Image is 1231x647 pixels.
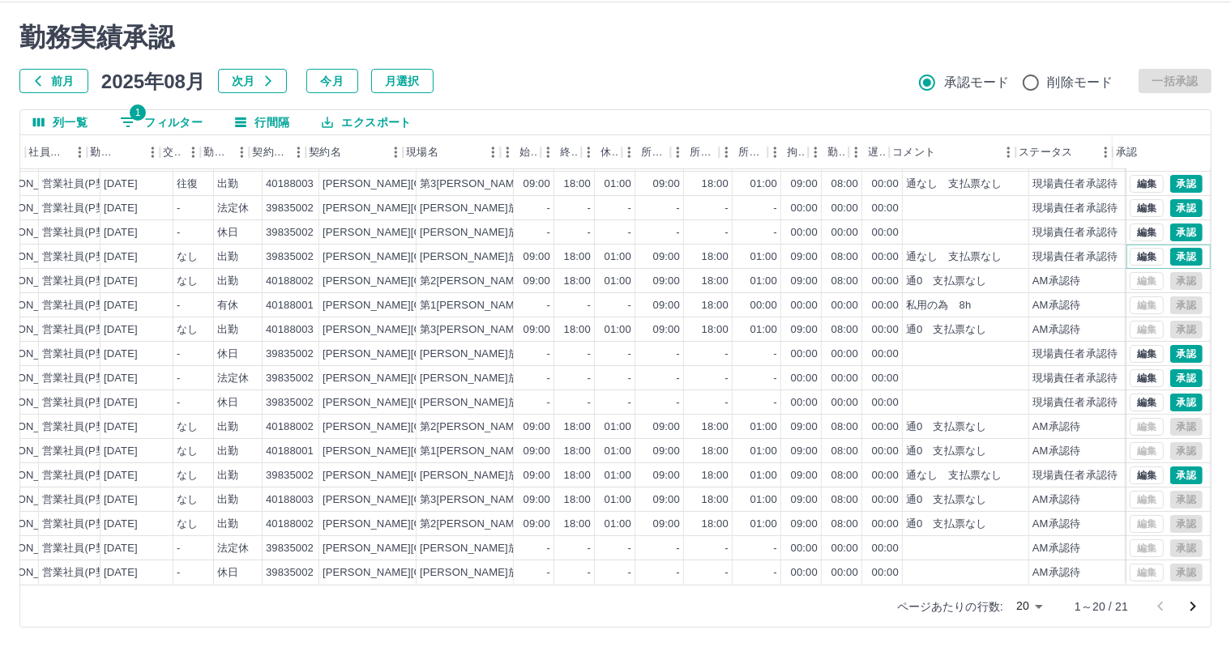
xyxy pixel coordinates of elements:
[719,135,767,169] div: 所定休憩
[42,225,121,240] div: 営業社員(P契約)
[229,140,254,164] button: メニュー
[889,135,1015,169] div: コメント
[588,347,591,362] div: -
[1130,175,1164,193] button: 編集
[1048,73,1113,92] span: 削除モード
[677,395,680,411] div: -
[403,135,500,169] div: 現場名
[1170,394,1203,411] button: 承認
[1032,225,1118,240] div: 現場責任者承認待
[104,177,138,192] div: [DATE]
[107,110,216,134] button: フィルター表示
[628,347,631,362] div: -
[1032,177,1118,192] div: 現場責任者承認待
[177,444,198,459] div: なし
[677,371,680,386] div: -
[42,444,121,459] div: 営業社員(P契約)
[702,298,729,313] div: 18:00
[791,298,818,313] div: 00:00
[906,249,1002,265] div: 通なし 支払票なし
[750,322,777,338] div: 01:00
[524,177,550,192] div: 09:00
[217,444,238,459] div: 出勤
[906,298,972,313] div: 私用の為 8h
[87,135,160,169] div: 勤務日
[1032,322,1080,338] div: AM承認待
[42,298,121,313] div: 営業社員(P契約)
[763,140,787,164] button: メニュー
[872,225,899,240] div: 00:00
[1177,590,1209,623] button: 次のページへ
[217,419,238,435] div: 出勤
[725,395,729,411] div: -
[42,347,121,362] div: 営業社員(P契約)
[177,419,198,435] div: なし
[19,69,88,93] button: 前月
[670,135,719,169] div: 所定終業
[872,298,899,313] div: 00:00
[808,135,848,169] div: 勤務
[653,322,680,338] div: 09:00
[140,140,165,164] button: メニュー
[323,419,523,435] div: [PERSON_NAME][GEOGRAPHIC_DATA]
[547,225,550,240] div: -
[677,201,680,216] div: -
[249,135,306,169] div: 契約コード
[1130,466,1164,484] button: 編集
[177,249,198,265] div: なし
[524,249,550,265] div: 09:00
[547,371,550,386] div: -
[831,298,858,313] div: 00:00
[524,322,550,338] div: 09:00
[547,347,550,362] div: -
[42,201,121,216] div: 営業社員(P契約)
[872,201,899,216] div: 00:00
[872,371,899,386] div: 00:00
[19,22,1212,53] h2: 勤務実績承認
[738,135,764,169] div: 所定休憩
[67,140,92,164] button: メニュー
[1015,135,1113,169] div: ステータス
[42,395,121,411] div: 営業社員(P契約)
[217,201,249,216] div: 法定休
[101,69,205,93] h5: 2025年08月
[104,225,138,240] div: [DATE]
[1032,371,1118,386] div: 現場責任者承認待
[1170,223,1203,241] button: 承認
[690,135,716,169] div: 所定終業
[702,322,729,338] div: 18:00
[536,140,560,164] button: メニュー
[906,419,986,435] div: 通0 支払票なし
[306,69,358,93] button: 今月
[309,135,340,169] div: 契約名
[104,444,138,459] div: [DATE]
[1032,201,1118,216] div: 現場責任者承認待
[104,395,138,411] div: [DATE]
[605,249,631,265] div: 01:00
[42,177,121,192] div: 営業社員(P契約)
[605,177,631,192] div: 01:00
[750,298,777,313] div: 00:00
[524,419,550,435] div: 09:00
[702,249,729,265] div: 18:00
[588,225,591,240] div: -
[564,274,591,289] div: 18:00
[628,395,631,411] div: -
[177,225,180,240] div: -
[222,110,302,134] button: 行間隔
[588,298,591,313] div: -
[286,140,310,164] button: メニュー
[653,249,680,265] div: 09:00
[1032,419,1080,435] div: AM承認待
[774,371,777,386] div: -
[104,298,138,313] div: [DATE]
[725,347,729,362] div: -
[218,69,287,93] button: 次月
[323,371,523,386] div: [PERSON_NAME][GEOGRAPHIC_DATA]
[266,444,314,459] div: 40188001
[996,140,1020,164] button: メニュー
[702,177,729,192] div: 18:00
[495,140,519,164] button: メニュー
[767,135,808,169] div: 拘束
[118,141,140,164] button: ソート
